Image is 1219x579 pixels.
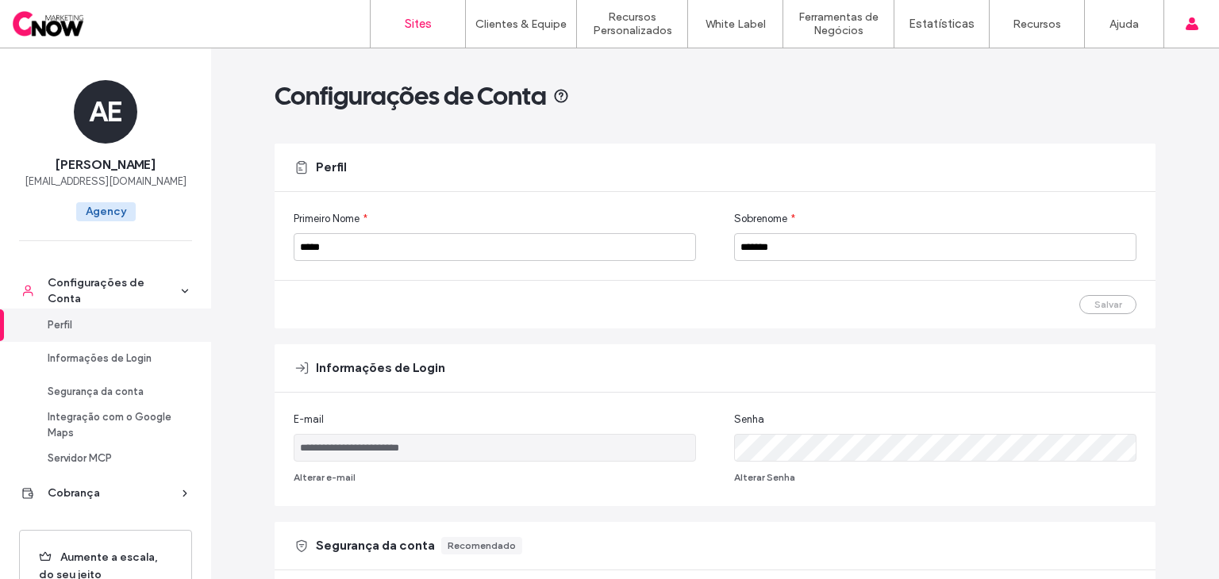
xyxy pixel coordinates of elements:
input: Primeiro Nome [294,233,696,261]
span: [EMAIL_ADDRESS][DOMAIN_NAME] [25,174,187,190]
span: Sobrenome [734,211,787,227]
span: E-mail [294,412,324,428]
div: Integração com o Google Maps [48,409,178,441]
label: White Label [706,17,766,31]
span: Configurações de Conta [275,80,547,112]
span: Agency [76,202,136,221]
div: Recomendado [448,539,516,553]
input: E-mail [294,434,696,462]
div: Servidor MCP [48,451,178,466]
label: Clientes & Equipe [475,17,567,31]
label: Estatísticas [909,17,975,31]
div: Informações de Login [48,351,178,366]
label: Ajuda [1109,17,1139,31]
input: Senha [734,434,1136,462]
input: Sobrenome [734,233,1136,261]
span: Ajuda [35,11,75,25]
span: Primeiro Nome [294,211,360,227]
label: Recursos Personalizados [577,10,687,37]
span: Segurança da conta [316,537,435,554]
span: Senha [734,412,764,428]
button: Alterar Senha [734,468,795,487]
span: Perfil [316,159,347,176]
div: Configurações de Conta [48,275,178,307]
label: Recursos [1013,17,1061,31]
div: Perfil [48,317,178,333]
div: AE [74,80,137,144]
div: Segurança da conta [48,384,178,400]
span: [PERSON_NAME] [56,156,156,174]
button: Alterar e-mail [294,468,356,487]
label: Ferramentas de Negócios [783,10,894,37]
span: Informações de Login [316,359,445,377]
label: Sites [405,17,432,31]
div: Cobrança [48,485,178,501]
